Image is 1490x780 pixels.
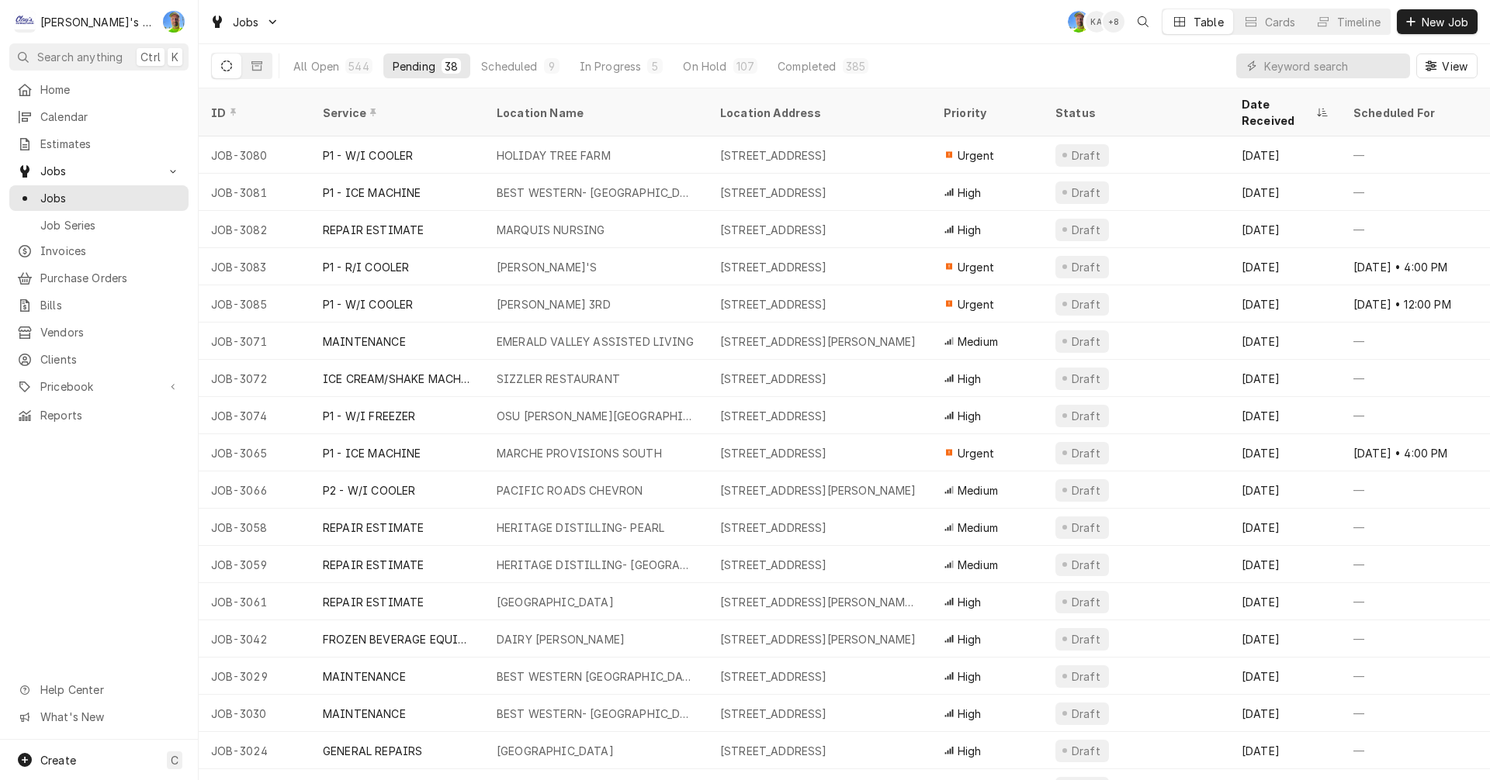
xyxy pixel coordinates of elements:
span: High [958,185,982,201]
div: GA [163,11,185,33]
button: New Job [1397,9,1478,34]
div: GA [1068,11,1090,33]
div: [DATE] [1229,360,1341,397]
div: Draft [1069,408,1103,424]
span: Search anything [37,49,123,65]
span: Estimates [40,136,181,152]
div: Table [1194,14,1224,30]
div: [DATE] [1229,509,1341,546]
span: Job Series [40,217,181,233]
span: High [958,222,982,238]
div: P2 - W/I COOLER [323,482,415,499]
div: [PERSON_NAME]'s Refrigeration [40,14,154,30]
div: Draft [1069,668,1103,685]
div: HOLIDAY TREE FARM [497,147,611,164]
div: [DATE] [1229,471,1341,509]
div: Draft [1069,482,1103,499]
div: BEST WESTERN- [GEOGRAPHIC_DATA] [497,185,695,201]
span: Medium [958,519,998,536]
div: Draft [1069,259,1103,275]
div: [STREET_ADDRESS] [720,222,827,238]
div: Completed [778,58,836,74]
a: Go to What's New [9,704,189,730]
a: Go to Jobs [203,9,286,35]
div: HERITAGE DISTILLING- [GEOGRAPHIC_DATA] [497,557,695,573]
div: GENERAL REPAIRS [323,743,422,759]
div: P1 - W/I FREEZER [323,408,416,424]
a: Home [9,77,189,102]
div: Draft [1069,706,1103,722]
span: Urgent [958,445,994,461]
div: JOB-3061 [199,583,310,620]
span: Medium [958,482,998,499]
div: JOB-3059 [199,546,310,583]
div: [DATE] [1229,285,1341,323]
div: Location Address [720,105,916,121]
span: Urgent [958,147,994,164]
div: JOB-3081 [199,174,310,211]
span: C [171,752,178,768]
span: Invoices [40,243,181,259]
div: [DATE] [1229,174,1341,211]
div: BEST WESTERN- [GEOGRAPHIC_DATA] [497,706,695,722]
div: [DATE] [1229,583,1341,620]
div: 9 [547,58,556,74]
div: Draft [1069,519,1103,536]
a: Vendors [9,319,189,345]
div: [DATE] [1229,657,1341,695]
span: Urgent [958,296,994,312]
div: JOB-3030 [199,695,310,732]
div: All Open [293,58,339,74]
div: [DATE] [1229,732,1341,769]
span: New Job [1419,14,1471,30]
div: Date Received [1242,96,1313,129]
div: P1 - ICE MACHINE [323,445,421,461]
div: JOB-3083 [199,248,310,285]
span: Ctrl [140,49,161,65]
div: KA [1086,11,1107,33]
a: Jobs [9,185,189,211]
div: Priority [944,105,1027,121]
div: BEST WESTERN [GEOGRAPHIC_DATA][US_STATE] [497,668,695,685]
div: REPAIR ESTIMATE [323,519,424,536]
div: HERITAGE DISTILLING- PEARL [497,519,664,536]
a: Purchase Orders [9,265,189,291]
div: JOB-3071 [199,323,310,360]
div: P1 - ICE MACHINE [323,185,421,201]
div: + 8 [1103,11,1124,33]
span: What's New [40,709,179,725]
div: JOB-3080 [199,136,310,174]
span: Medium [958,333,998,350]
div: [STREET_ADDRESS] [720,296,827,312]
div: [PERSON_NAME] 3RD [497,296,611,312]
a: Go to Jobs [9,158,189,184]
div: [STREET_ADDRESS] [720,557,827,573]
div: [DATE] [1229,434,1341,471]
a: Bills [9,292,189,318]
div: Location Name [497,105,692,121]
span: Create [40,754,76,767]
div: MARQUIS NURSING [497,222,605,238]
div: Scheduled [481,58,537,74]
div: On Hold [683,58,726,74]
div: [DATE] [1229,620,1341,657]
a: Clients [9,347,189,372]
div: [STREET_ADDRESS] [720,371,827,387]
div: [STREET_ADDRESS][PERSON_NAME] [720,333,917,350]
div: [STREET_ADDRESS] [720,259,827,275]
div: [GEOGRAPHIC_DATA] [497,743,614,759]
div: Draft [1069,296,1103,312]
a: Job Series [9,212,189,238]
a: Estimates [9,131,189,157]
div: JOB-3072 [199,360,310,397]
div: JOB-3065 [199,434,310,471]
div: JOB-3029 [199,657,310,695]
span: High [958,371,982,387]
span: Jobs [40,163,158,179]
div: [DATE] [1229,136,1341,174]
div: Greg Austin's Avatar [163,11,185,33]
div: [STREET_ADDRESS] [720,668,827,685]
div: [DATE] [1229,695,1341,732]
div: MAINTENANCE [323,706,406,722]
div: [DATE] [1229,248,1341,285]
